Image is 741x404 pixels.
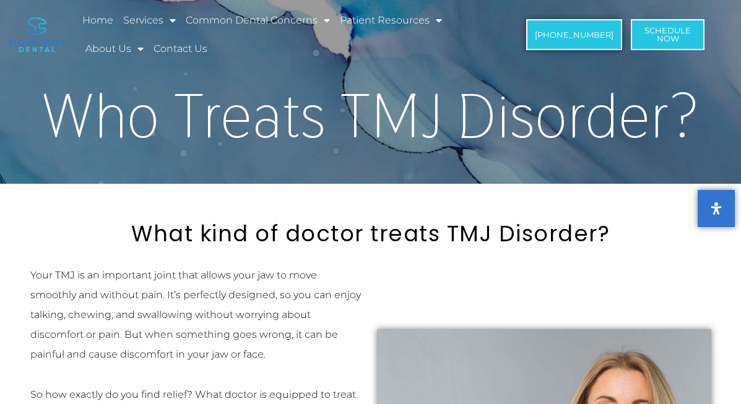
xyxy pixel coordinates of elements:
h1: Who Treats TMJ Disorder? [24,85,717,147]
nav: Menu [80,6,508,63]
h2: What kind of doctor treats TMJ Disorder? [24,221,717,247]
a: Common Dental Concerns [184,6,332,35]
a: Home [80,6,115,35]
span: Schedule Now [644,27,691,43]
p: Your TMJ is an important joint that allows your jaw to move smoothly and without pain. It’s perfe... [30,265,365,364]
span: [PHONE_NUMBER] [535,31,613,39]
img: logo [9,17,65,52]
a: Services [121,6,178,35]
a: ScheduleNow [631,19,704,50]
a: Patient Resources [338,6,444,35]
a: About Us [84,35,145,63]
a: [PHONE_NUMBER] [526,19,622,50]
button: Open Accessibility Panel [698,190,735,227]
a: Contact Us [152,35,209,63]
